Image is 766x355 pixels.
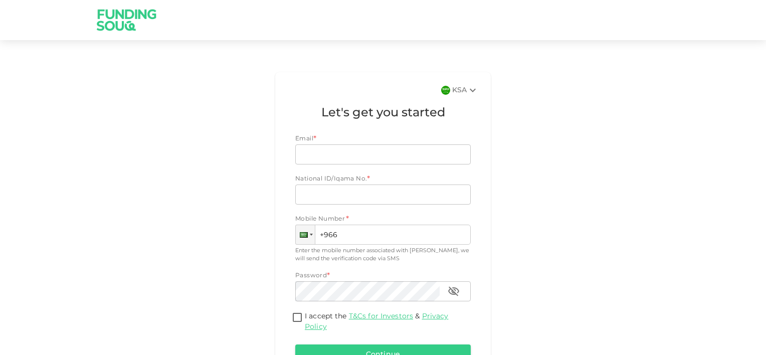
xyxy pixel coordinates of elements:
[295,176,367,182] span: National ID/Iqama No.
[296,225,315,244] div: Saudi Arabia: + 966
[290,311,305,325] span: termsConditionsForInvestmentsAccepted
[349,313,413,320] a: T&Cs for Investors
[295,144,460,164] input: email
[295,225,471,245] input: 1 (702) 123-4567
[295,215,345,225] span: Mobile Number
[295,136,313,142] span: Email
[295,281,440,301] input: password
[295,273,327,279] span: Password
[452,84,479,96] div: KSA
[295,185,471,205] input: nationalId
[295,247,471,263] div: Enter the mobile number associated with [PERSON_NAME], we will send the verification code via SMS
[305,313,448,330] a: Privacy Policy
[305,313,448,330] span: I accept the &
[441,86,450,95] img: flag-sa.b9a346574cdc8950dd34b50780441f57.svg
[295,104,471,122] h1: Let's get you started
